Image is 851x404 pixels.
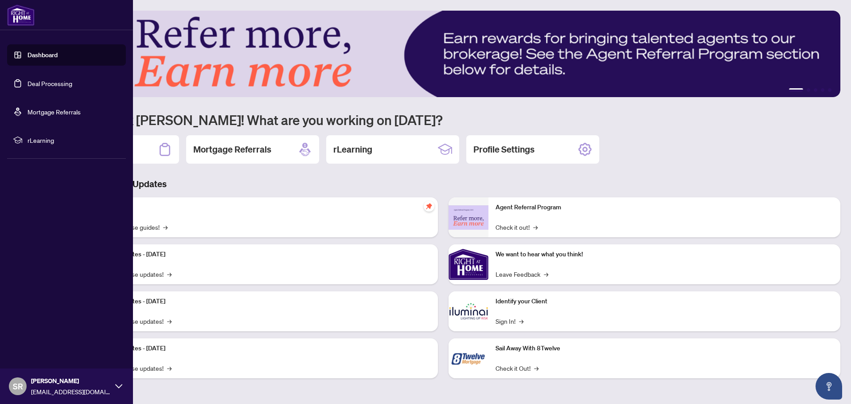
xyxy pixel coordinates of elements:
span: [PERSON_NAME] [31,376,111,386]
img: Slide 0 [46,11,840,97]
button: 3 [814,88,817,92]
h2: Profile Settings [473,143,535,156]
img: Sail Away With 8Twelve [449,338,488,378]
span: pushpin [424,201,434,212]
span: → [533,222,538,232]
a: Leave Feedback→ [496,269,548,279]
p: Agent Referral Program [496,203,833,212]
p: Self-Help [93,203,431,212]
p: We want to hear what you think! [496,250,833,259]
span: [EMAIL_ADDRESS][DOMAIN_NAME] [31,387,111,396]
button: 4 [821,88,824,92]
img: logo [7,4,35,26]
h2: Mortgage Referrals [193,143,271,156]
img: Identify your Client [449,291,488,331]
a: Deal Processing [27,79,72,87]
a: Mortgage Referrals [27,108,81,116]
span: SR [13,380,23,392]
a: Dashboard [27,51,58,59]
h2: rLearning [333,143,372,156]
span: → [544,269,548,279]
span: → [163,222,168,232]
p: Identify your Client [496,297,833,306]
button: Open asap [816,373,842,400]
span: → [534,363,539,373]
a: Check it out!→ [496,222,538,232]
h3: Brokerage & Industry Updates [46,178,840,190]
span: → [519,316,523,326]
p: Platform Updates - [DATE] [93,297,431,306]
button: 2 [807,88,810,92]
button: 5 [828,88,831,92]
p: Platform Updates - [DATE] [93,344,431,353]
p: Platform Updates - [DATE] [93,250,431,259]
a: Sign In!→ [496,316,523,326]
h1: Welcome back [PERSON_NAME]! What are you working on [DATE]? [46,111,840,128]
img: We want to hear what you think! [449,244,488,284]
button: 1 [789,88,803,92]
span: → [167,363,172,373]
span: rLearning [27,135,120,145]
span: → [167,316,172,326]
a: Check it Out!→ [496,363,539,373]
span: → [167,269,172,279]
img: Agent Referral Program [449,205,488,230]
p: Sail Away With 8Twelve [496,344,833,353]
